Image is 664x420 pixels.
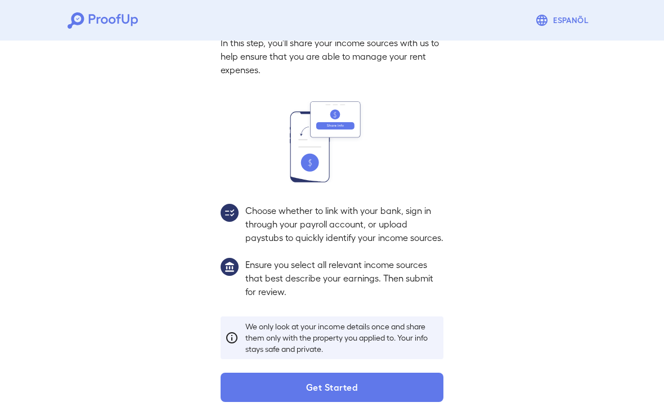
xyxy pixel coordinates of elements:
button: Get Started [221,373,443,402]
img: transfer_money.svg [290,101,374,182]
p: Ensure you select all relevant income sources that best describe your earnings. Then submit for r... [245,258,443,298]
img: group2.svg [221,204,239,222]
img: group1.svg [221,258,239,276]
p: We only look at your income details once and share them only with the property you applied to. Yo... [245,321,439,355]
p: In this step, you'll share your income sources with us to help ensure that you are able to manage... [221,36,443,77]
button: Espanõl [531,9,596,32]
p: Choose whether to link with your bank, sign in through your payroll account, or upload paystubs t... [245,204,443,244]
